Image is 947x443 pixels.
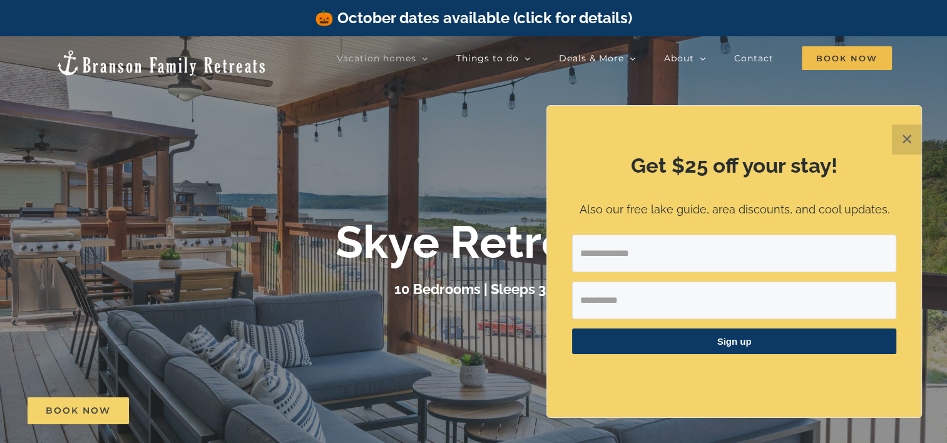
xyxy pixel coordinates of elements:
[337,54,416,63] span: Vacation homes
[337,46,892,71] nav: Main Menu
[572,201,896,219] p: Also our free lake guide, area discounts, and cool updates.
[315,9,632,27] a: 🎃 October dates available (click for details)
[55,49,267,77] img: Branson Family Retreats Logo
[456,54,519,63] span: Things to do
[572,151,896,180] h2: Get $25 off your stay!
[664,46,706,71] a: About
[572,235,896,272] input: Email Address
[559,46,636,71] a: Deals & More
[734,46,774,71] a: Contact
[335,216,612,269] b: Skye Retreat
[802,46,892,70] span: Book Now
[28,397,129,424] a: Book Now
[892,125,922,155] button: Close
[46,405,111,416] span: Book Now
[559,54,624,63] span: Deals & More
[664,54,694,63] span: About
[394,281,553,297] h3: 10 Bedrooms | Sleeps 32
[572,328,896,354] button: Sign up
[456,46,531,71] a: Things to do
[337,46,428,71] a: Vacation homes
[734,54,774,63] span: Contact
[572,370,896,383] p: ​
[572,282,896,319] input: First Name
